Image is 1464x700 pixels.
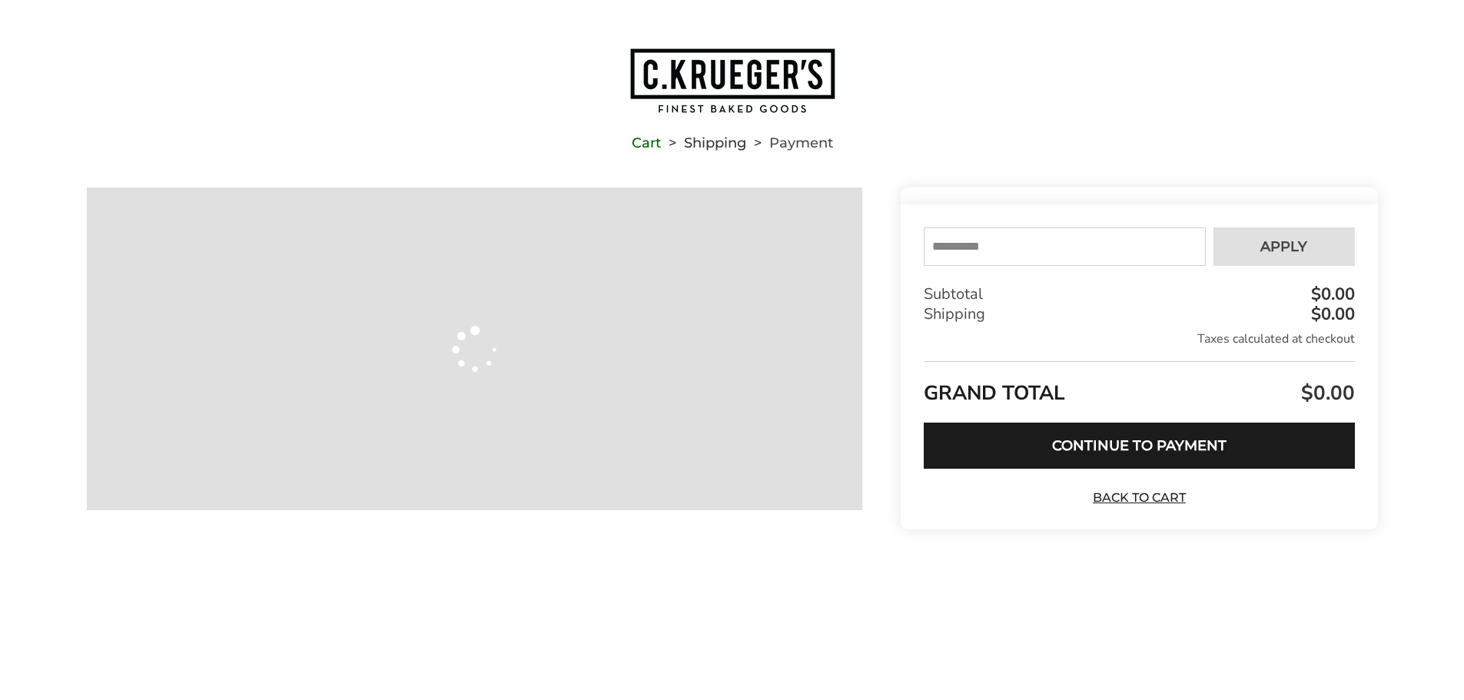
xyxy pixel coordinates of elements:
[661,138,746,148] li: Shipping
[1307,286,1355,303] div: $0.00
[924,423,1354,469] button: Continue to Payment
[924,284,1354,304] div: Subtotal
[87,47,1378,114] a: Go to home page
[629,47,836,114] img: C.KRUEGER'S
[1085,489,1193,506] a: Back to Cart
[924,330,1354,347] div: Taxes calculated at checkout
[1307,306,1355,323] div: $0.00
[924,304,1354,324] div: Shipping
[1297,380,1355,406] span: $0.00
[1213,227,1355,266] button: Apply
[632,138,661,148] a: Cart
[1260,240,1307,254] span: Apply
[769,138,833,148] span: Payment
[924,361,1354,411] div: GRAND TOTAL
